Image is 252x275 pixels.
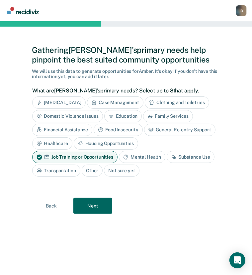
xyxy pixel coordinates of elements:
div: We will use this data to generate opportunities for Amber . It's okay if you don't have this info... [32,69,220,80]
div: Case Management [87,96,143,109]
div: Transportation [32,165,80,177]
div: Domestic Violence Issues [32,110,103,122]
div: Food Insecurity [94,124,143,136]
div: Clothing and Toiletries [145,96,209,109]
label: What are [PERSON_NAME]'s primary needs? Select up to 8 that apply. [32,87,216,94]
div: General Re-entry Support [144,124,215,136]
img: Recidiviz [7,7,39,14]
div: Gathering [PERSON_NAME]'s primary needs help pinpoint the best suited community opportunities [32,45,220,65]
div: Mental Health [119,151,165,163]
div: Job Training or Opportunities [32,151,118,163]
div: I D [236,5,247,16]
div: Other [82,165,103,177]
div: Healthcare [32,137,72,150]
div: Family Services [143,110,193,122]
button: Next [73,198,112,214]
div: Education [104,110,142,122]
div: Substance Use [167,151,214,163]
div: Housing Opportunities [74,137,138,150]
div: Financial Assistance [32,124,92,136]
div: Open Intercom Messenger [229,252,245,268]
button: Back [32,198,71,214]
button: Profile dropdown button [236,5,247,16]
div: [MEDICAL_DATA] [32,96,86,109]
div: Not sure yet [104,165,139,177]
